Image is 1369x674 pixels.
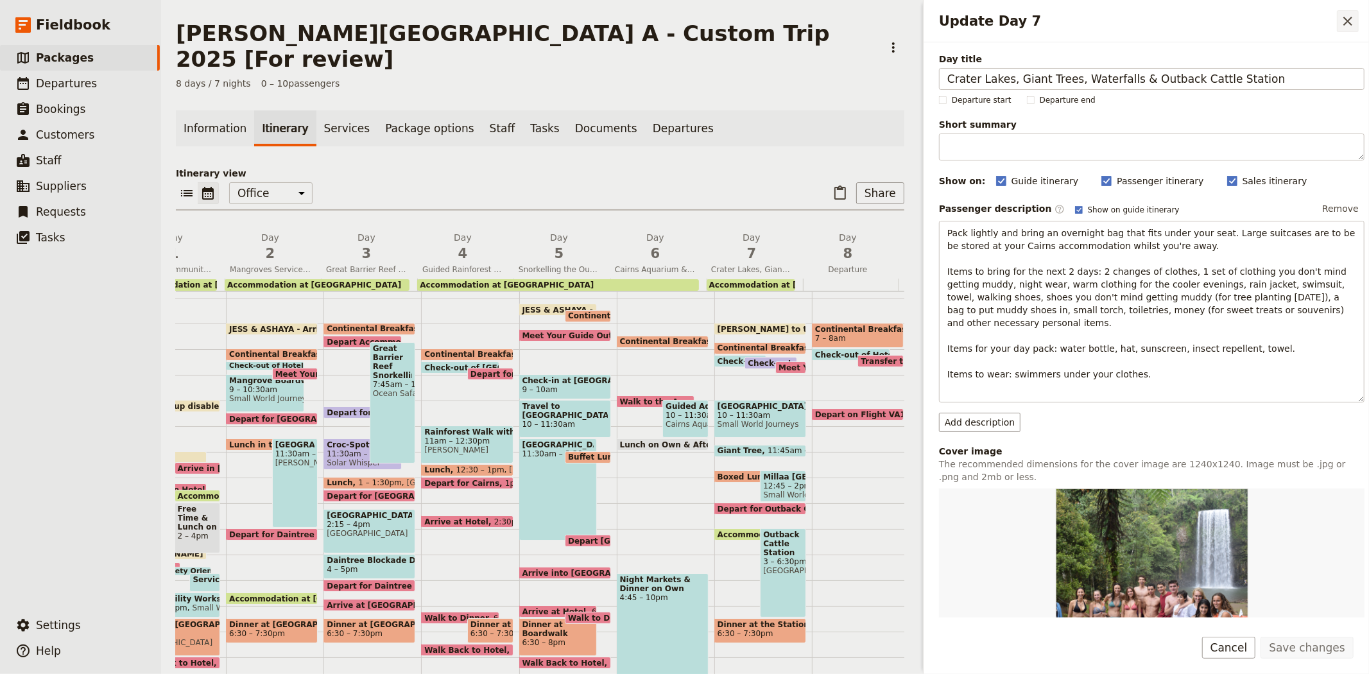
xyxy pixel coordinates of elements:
span: 3 – 6:30pm [763,557,803,566]
span: Giant Tree [718,446,768,455]
div: Free Time & Lunch on Own2 – 4pm [175,503,221,553]
div: Accommodation at [GEOGRAPHIC_DATA] [417,279,698,291]
div: Arrive at Hotel2:30pm [421,515,513,528]
button: Close drawer [1337,10,1359,32]
div: Lunch in the Park [226,438,304,451]
div: Arrive at Hotel6pm [519,605,598,618]
span: Buffet Lunch on the Boat [568,453,682,462]
div: Dinner at the Station6:30 – 7:30pm [714,618,806,643]
span: Arrive at [GEOGRAPHIC_DATA] [327,601,463,609]
span: ​ [1055,204,1065,214]
span: Safety Orientation [162,567,241,575]
h2: Day [422,231,503,263]
span: Lunch [327,478,358,487]
div: Continental Breakfast at Hotel [565,310,611,322]
span: Travel to [GEOGRAPHIC_DATA] [522,402,608,420]
div: Check-out of Hotel *[PERSON_NAME] [745,357,796,369]
span: [GEOGRAPHIC_DATA] [718,402,803,411]
span: 2 [230,244,311,263]
span: 7 [711,244,792,263]
h2: Day [615,231,696,263]
p: The recommended dimensions for the cover image are 1240x1240. Image must be .jpg or .png and 2mb ... [939,458,1365,483]
span: Dinner at Boardwalk Social by [PERSON_NAME] [522,620,594,638]
div: Daintree Blockade Debate4 – 5pm [323,554,415,579]
span: Small World Journeys [229,394,301,403]
span: Meet Your Guide Outside Reception & Depart [779,363,981,372]
button: Day5Snorkelling the Outer Great Barrier Reef & Data Collection [513,231,610,279]
span: Depart for Cairns [424,479,505,487]
span: [GEOGRAPHIC_DATA] [327,529,412,538]
h2: Day [519,231,599,263]
span: Solar Whisper [327,458,399,467]
span: Show on guide itinerary [1088,205,1180,215]
div: Check-out of [GEOGRAPHIC_DATA] [421,361,499,374]
div: Guided Aquarium Study Tour10 – 11:30amCairns Aquarium [662,400,709,438]
span: Transfer to Airport [861,357,947,365]
span: 7:30pm [512,646,542,654]
span: Walk to Dinner [568,614,637,622]
span: Lunch in the Park [229,440,311,449]
span: Depart for [PERSON_NAME] [470,370,596,378]
span: Night Markets & Dinner on Own [620,575,705,593]
span: Outback Cattle Station [763,530,803,557]
span: Check-out of [GEOGRAPHIC_DATA] [424,363,578,372]
a: Information [176,110,254,146]
div: Depart for Daintree Accommodation [323,580,415,592]
div: [GEOGRAPHIC_DATA]11:30am – 3pm[PERSON_NAME] Crocodile Farm [272,438,318,528]
span: 11:45am – 12:15pm [768,446,845,455]
span: Arrive at Hotel [424,517,494,526]
div: Depart for Outback Cattle Station [714,503,806,515]
button: Day8Departure [802,231,899,279]
span: 2 – 4pm [178,531,218,540]
div: [GEOGRAPHIC_DATA]10 – 11:30amSmall World Journeys [714,400,806,438]
div: Arrive in [GEOGRAPHIC_DATA] [175,462,221,474]
span: 9 – 10am [522,385,558,394]
span: 10 – 11:30am [522,420,608,429]
div: Dinner at Boardwalk Social by [PERSON_NAME]6:30 – 8pm [519,618,598,656]
h2: Day [230,231,311,263]
div: Depart for Daintree Rainforest [226,528,318,540]
span: 11:30am – 12:45pm [327,449,399,458]
button: List view [176,182,198,204]
span: Walk Back to Hotel [522,659,610,667]
h2: Day [807,231,888,263]
span: Sales itinerary [1243,175,1307,187]
span: LIZ - Pick up disabled Hiace [132,402,257,410]
span: Departure end [1040,95,1096,105]
button: Paste itinerary item [829,182,851,204]
p: Itinerary view [176,167,904,180]
span: Arrive in [GEOGRAPHIC_DATA] [178,464,314,472]
div: Continental Breakfast at Hotel [421,349,513,361]
span: Guided Aquarium Study Tour [666,402,705,411]
span: Continental Breakfast at Hotel [815,325,900,334]
div: Accommodation at [GEOGRAPHIC_DATA] [225,279,409,291]
div: Continental Breakfast at Hotel7 – 8am [812,323,904,348]
button: Day6Cairns Aquarium & Free Time [610,231,706,279]
span: [PERSON_NAME] [424,445,510,454]
span: Ocean Safari [373,389,413,398]
span: Accommodation at [GEOGRAPHIC_DATA] [718,530,897,539]
span: Continental Breakfast at Hotel [424,350,563,359]
span: Customers [36,128,94,141]
span: 6pm [592,607,609,616]
span: [GEOGRAPHIC_DATA] [275,440,315,449]
div: Accommodation at [GEOGRAPHIC_DATA] [714,528,793,540]
div: Cover image [939,445,1365,458]
span: 7:45am – 12:30pm [373,380,413,389]
span: Dinner at [PERSON_NAME][GEOGRAPHIC_DATA] [470,620,510,629]
span: 8 days / 7 nights [176,77,251,90]
span: Short summary [939,118,1365,131]
span: 12:45 – 2pm [763,481,803,490]
span: Accommodation at [GEOGRAPHIC_DATA] [227,281,401,289]
div: Show on: [939,175,986,187]
div: Check-out of Hotel [226,361,304,370]
div: Check-out of Hotel [812,349,890,361]
span: 0 – 10 passengers [261,77,340,90]
span: 11:30am – 3:30pm [522,449,594,458]
span: Boxed Lunch [718,472,779,481]
span: Arrive into [GEOGRAPHIC_DATA][PERSON_NAME] [522,569,739,577]
a: Package options [377,110,481,146]
div: Walk to Dinner6:15pm [421,612,499,624]
div: Depart [GEOGRAPHIC_DATA] & Pontoon [565,535,611,547]
span: Check-in at [GEOGRAPHIC_DATA][PERSON_NAME] & Board Vessel [522,376,608,385]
